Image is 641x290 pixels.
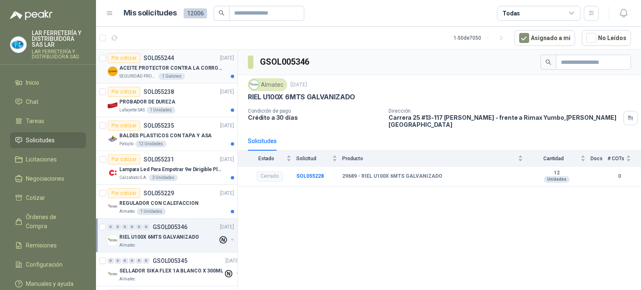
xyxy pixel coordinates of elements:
[137,208,166,215] div: 1 Unidades
[119,233,199,241] p: RIEL U100X 6MTS GALVANIZADO
[26,193,45,202] span: Cotizar
[32,49,86,59] p: LAR FERRETERÍA Y DISTRIBUIDORA SAS
[608,156,624,161] span: # COTs
[248,78,287,91] div: Almatec
[10,171,86,187] a: Negociaciones
[528,151,591,166] th: Cantidad
[184,8,207,18] span: 12006
[220,54,234,62] p: [DATE]
[26,97,38,106] span: Chat
[26,279,73,288] span: Manuales y ayuda
[153,224,187,230] p: GSOL005346
[219,10,225,16] span: search
[257,171,283,182] div: Cerrado
[545,59,551,65] span: search
[136,224,142,230] div: 0
[119,267,223,275] p: SELLADOR SIKA FLEX 1A BLANCO X 300ML
[26,241,57,250] span: Remisiones
[10,94,86,110] a: Chat
[119,107,145,113] p: Lafayette SAS
[10,190,86,206] a: Cotizar
[582,30,631,46] button: No Leídos
[135,141,167,147] div: 12 Unidades
[96,185,237,219] a: Por cotizarSOL055229[DATE] Company LogoREGULADOR CON CALEFACCIONAlmatec1 Unidades
[136,258,142,264] div: 0
[26,136,55,145] span: Solicitudes
[342,151,528,166] th: Producto
[108,235,118,245] img: Company Logo
[296,151,342,166] th: Solicitud
[115,258,121,264] div: 0
[108,100,118,110] img: Company Logo
[144,156,174,162] p: SOL055231
[119,166,223,174] p: Lampara Led Para Empotrar 9w Dirigible Plafon 11cm
[248,156,285,161] span: Estado
[119,64,223,72] p: ACEITE PROTECTOR CONTRA LA CORROSION - PARA LIMPIEZA DE ARMAMENTO
[10,37,26,53] img: Company Logo
[96,151,237,185] a: Por cotizarSOL055231[DATE] Company LogoLampara Led Para Empotrar 9w Dirigible Plafon 11cmCalzatod...
[26,155,57,164] span: Licitaciones
[544,176,570,183] div: Unidades
[10,132,86,148] a: Solicitudes
[146,107,175,113] div: 1 Unidades
[10,237,86,253] a: Remisiones
[238,151,296,166] th: Estado
[159,73,185,80] div: 1 Galones
[608,172,631,180] b: 0
[296,156,331,161] span: Solicitud
[119,276,135,282] p: Almatec
[10,10,53,20] img: Logo peakr
[96,50,237,83] a: Por cotizarSOL055244[DATE] Company LogoACEITE PROTECTOR CONTRA LA CORROSION - PARA LIMPIEZA DE AR...
[26,116,44,126] span: Tareas
[108,66,118,76] img: Company Logo
[454,31,508,45] div: 1 - 50 de 7050
[108,188,140,198] div: Por cotizar
[143,224,149,230] div: 0
[108,168,118,178] img: Company Logo
[144,55,174,61] p: SOL055244
[10,209,86,234] a: Órdenes de Compra
[26,212,78,231] span: Órdenes de Compra
[225,257,240,265] p: [DATE]
[108,222,236,249] a: 0 0 0 0 0 0 GSOL005346[DATE] Company LogoRIEL U100X 6MTS GALVANIZADOAlmatec
[10,113,86,129] a: Tareas
[96,117,237,151] a: Por cotizarSOL055235[DATE] Company LogoBALDES PLASTICOS CON TAPA Y ASAPatojito12 Unidades
[260,55,310,68] h3: GSOL005346
[119,141,134,147] p: Patojito
[342,156,516,161] span: Producto
[119,98,175,106] p: PROBADOR DE DUREZA
[108,87,140,97] div: Por cotizar
[115,224,121,230] div: 0
[250,80,259,89] img: Company Logo
[342,173,442,180] b: 29689 - RIEL U100X 6MTS GALVANIZADO
[528,170,585,177] b: 12
[502,9,520,18] div: Todas
[32,30,86,48] p: LAR FERRETERÍA Y DISTRIBUIDORA SAS LAR
[108,256,241,282] a: 0 0 0 0 0 0 GSOL005345[DATE] Company LogoSELLADOR SIKA FLEX 1A BLANCO X 300MLAlmatec
[248,136,277,146] div: Solicitudes
[149,174,178,181] div: 3 Unidades
[124,7,177,19] h1: Mis solicitudes
[220,88,234,96] p: [DATE]
[26,78,39,87] span: Inicio
[389,114,620,128] p: Carrera 25 #13-117 [PERSON_NAME] - frente a Rimax Yumbo , [PERSON_NAME][GEOGRAPHIC_DATA]
[591,151,608,166] th: Docs
[248,108,382,114] p: Condición de pago
[119,208,135,215] p: Almatec
[108,202,118,212] img: Company Logo
[96,83,237,117] a: Por cotizarSOL055238[DATE] Company LogoPROBADOR DE DUREZALafayette SAS1 Unidades
[108,269,118,279] img: Company Logo
[108,258,114,264] div: 0
[108,53,140,63] div: Por cotizar
[220,223,234,231] p: [DATE]
[119,73,157,80] p: SEGURIDAD PROVISER LTDA
[10,257,86,272] a: Configuración
[220,122,234,130] p: [DATE]
[10,151,86,167] a: Licitaciones
[608,151,641,166] th: # COTs
[296,173,324,179] a: SOL055228
[108,154,140,164] div: Por cotizar
[119,174,147,181] p: Calzatodo S.A.
[248,114,382,121] p: Crédito a 30 días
